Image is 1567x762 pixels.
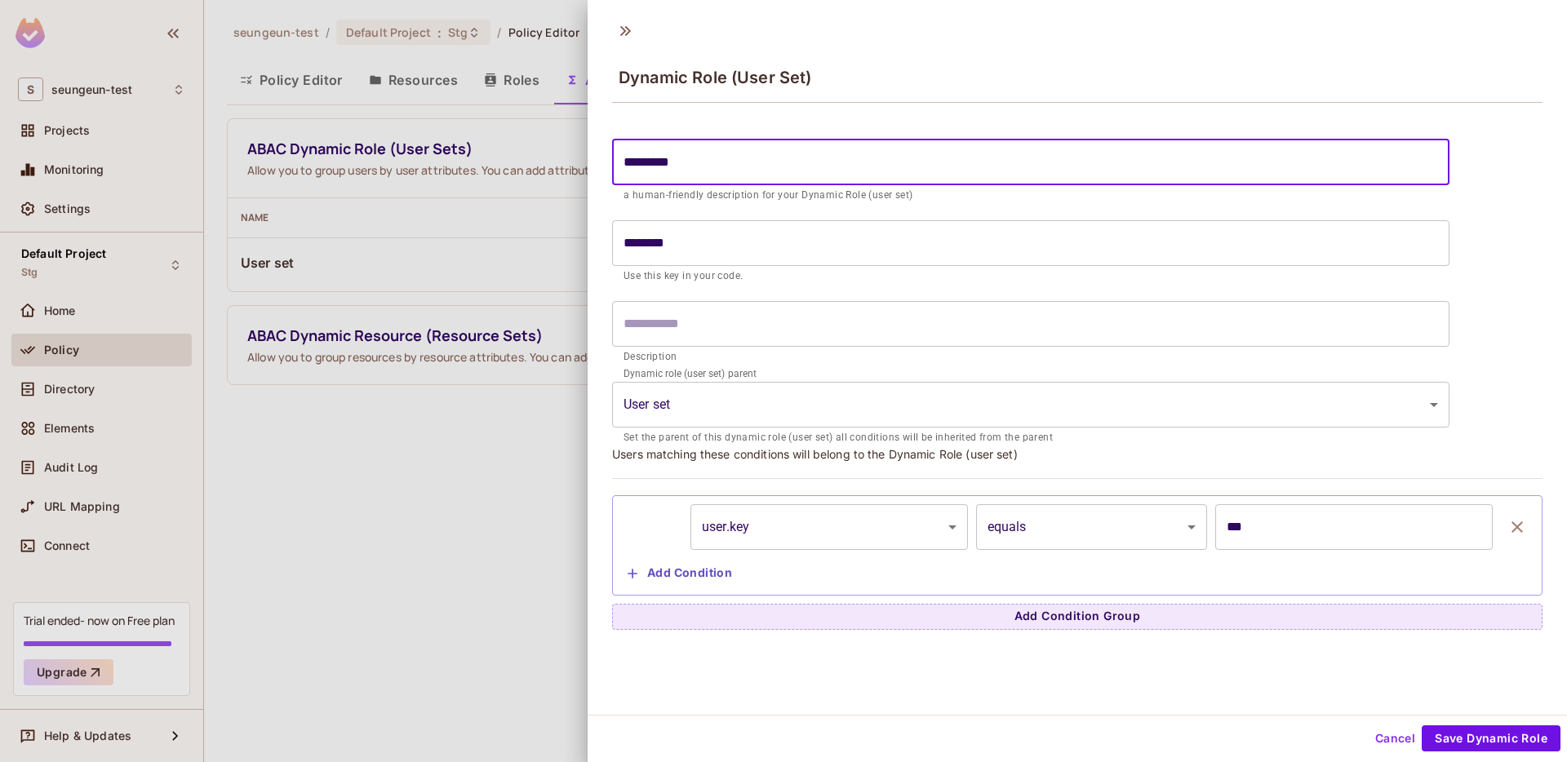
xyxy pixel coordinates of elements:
button: Add Condition Group [612,604,1543,630]
span: Dynamic Role (User Set) [619,68,811,87]
div: user.key [690,504,968,550]
p: Users matching these conditions will belong to the Dynamic Role (user set) [612,446,1543,462]
div: equals [976,504,1208,550]
p: Use this key in your code. [624,268,1438,285]
button: Add Condition [621,560,739,587]
button: Save Dynamic Role [1422,725,1560,751]
div: Without label [612,382,1449,428]
button: Cancel [1369,725,1422,751]
p: Set the parent of this dynamic role (user set) all conditions will be inherited from the parent [624,430,1438,446]
label: Dynamic role (user set) parent [624,366,756,380]
p: a human-friendly description for your Dynamic Role (user set) [624,188,1438,204]
p: Description [624,349,1438,365]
